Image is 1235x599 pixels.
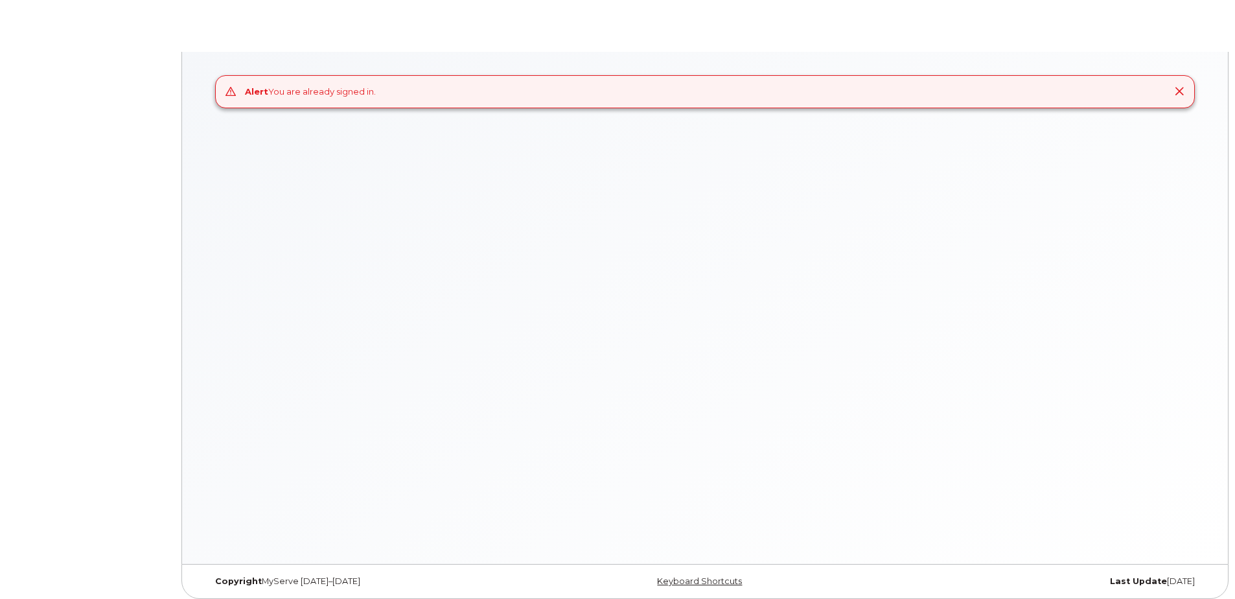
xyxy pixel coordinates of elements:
a: Keyboard Shortcuts [657,576,742,586]
div: [DATE] [871,576,1205,587]
strong: Copyright [215,576,262,586]
strong: Last Update [1110,576,1167,586]
div: You are already signed in. [245,86,376,98]
div: MyServe [DATE]–[DATE] [205,576,538,587]
strong: Alert [245,86,268,97]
